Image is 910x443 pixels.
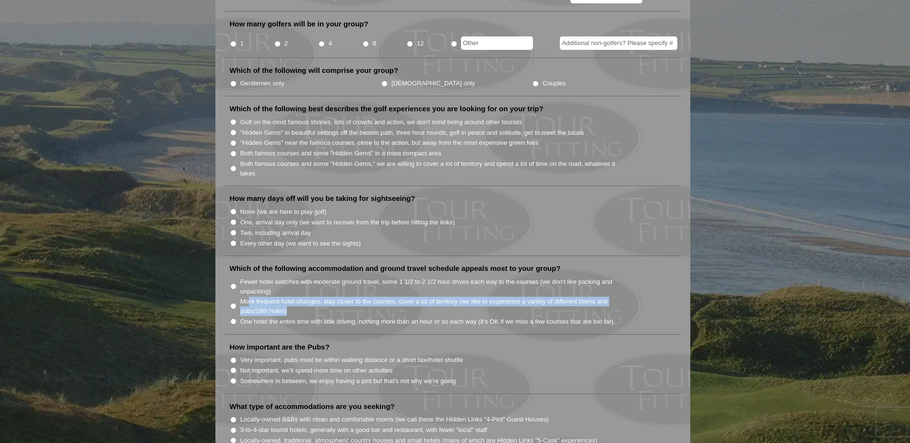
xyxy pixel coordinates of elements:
[240,218,455,227] label: One, arrival day only (we want to recover from the trip before hitting the links)
[417,39,424,48] label: 12
[373,39,376,48] label: 8
[240,159,626,178] label: Both famous courses and some "Hidden Gems," we are willing to cover a lot of territory and spend ...
[240,79,284,88] label: Gentlemen only
[240,317,614,326] label: One hotel the entire time with little driving, nothing more than an hour or so each way (it’s OK ...
[240,277,626,296] label: Fewer hotel switches with moderate ground travel, some 1 1/2 to 2 1/2 hour drives each way to the...
[543,79,566,88] label: Couples
[461,36,533,50] input: Other
[329,39,332,48] label: 4
[230,194,415,203] label: How many days off will you be taking for sightseeing?
[240,297,626,315] label: More frequent hotel changes, stay closer to the courses, cover a lot of territory (we like to exp...
[240,207,327,217] label: None (we are here to play golf)
[240,39,244,48] label: 1
[240,239,361,248] label: Every other day (we want to see the sights)
[284,39,288,48] label: 2
[240,149,441,158] label: Both famous courses and some "Hidden Gems" in a more compact area
[230,66,399,75] label: Which of the following will comprise your group?
[391,79,475,88] label: [DEMOGRAPHIC_DATA] only
[240,228,311,238] label: Two, including arrival day
[240,355,463,365] label: Very important, pubs must be within walking distance or a short taxi/hotel shuttle
[230,342,330,352] label: How important are the Pubs?
[240,138,539,148] label: "Hidden Gems" near the famous courses, close to the action, but away from the most expensive gree...
[240,128,584,138] label: "Hidden Gems" in beautiful settings off the beaten path, three hour rounds, golf in peace and sol...
[240,415,549,424] label: Locally-owned B&Bs with clean and comfortable rooms (we call these the Hidden Links "4-Pint" Gues...
[230,264,561,273] label: Which of the following accommodation and ground travel schedule appeals most to your group?
[240,425,487,435] label: 3-to-4-star tourist hotels, generally with a good bar and restaurant, with fewer "local" staff
[230,402,395,411] label: What type of accommodations are you seeking?
[230,19,368,29] label: How many golfers will be in your group?
[240,366,393,375] label: Not important, we'll spend more time on other activities
[240,117,522,127] label: Golf on the most famous shrines, lots of crowds and action, we don't mind being around other tour...
[560,36,677,50] input: Additional non-golfers? Please specify #
[240,376,456,386] label: Somewhere in between, we enjoy having a pint but that's not why we're going
[230,104,544,114] label: Which of the following best describes the golf experiences you are looking for on your trip?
